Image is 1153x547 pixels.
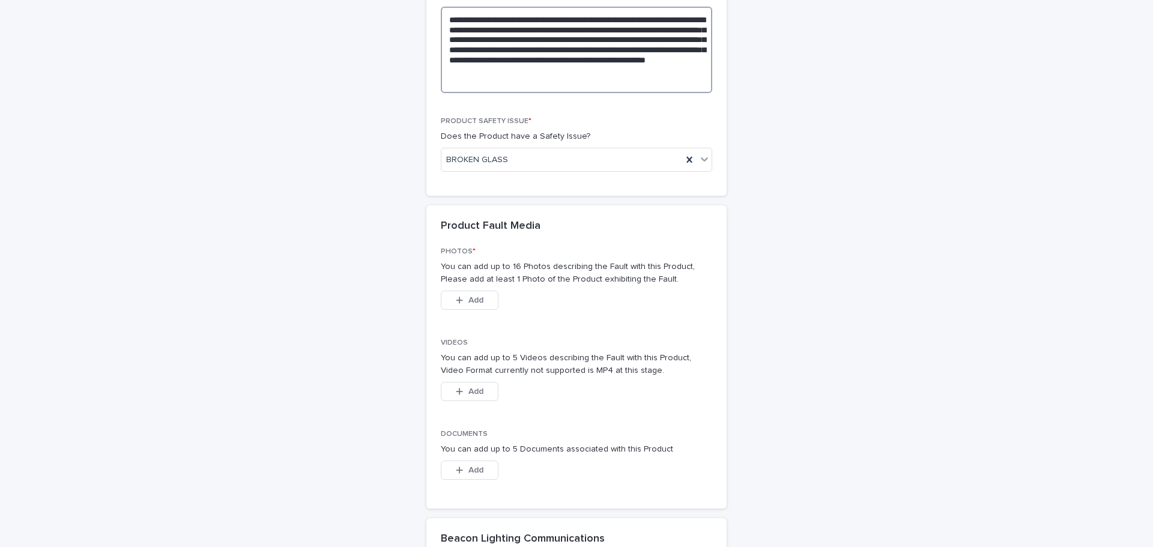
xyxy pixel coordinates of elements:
[468,296,483,304] span: Add
[441,261,712,286] p: You can add up to 16 Photos describing the Fault with this Product, Please add at least 1 Photo o...
[441,431,488,438] span: DOCUMENTS
[446,154,508,166] span: BROKEN GLASS
[468,466,483,474] span: Add
[441,443,712,456] p: You can add up to 5 Documents associated with this Product
[441,248,476,255] span: PHOTOS
[441,382,498,401] button: Add
[441,130,712,143] p: Does the Product have a Safety Issue?
[441,352,712,377] p: You can add up to 5 Videos describing the Fault with this Product, Video Format currently not sup...
[441,118,531,125] span: PRODUCT SAFETY ISSUE
[441,339,468,346] span: VIDEOS
[441,533,605,546] h2: Beacon Lighting Communications
[441,291,498,310] button: Add
[441,461,498,480] button: Add
[468,387,483,396] span: Add
[441,220,540,233] h2: Product Fault Media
